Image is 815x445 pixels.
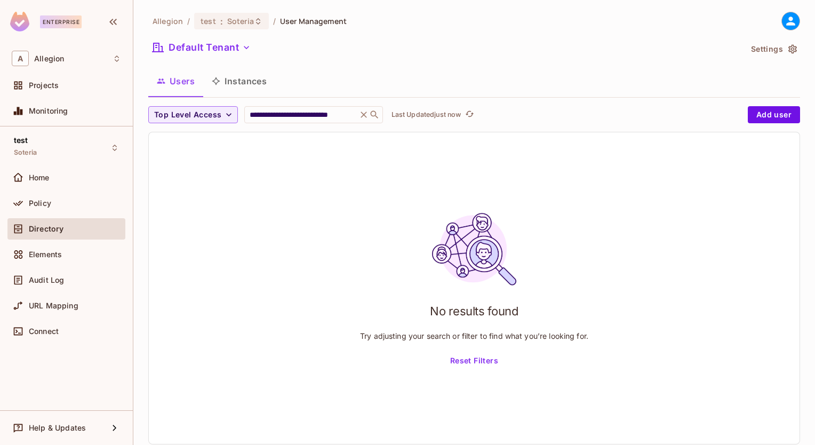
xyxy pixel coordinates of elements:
[201,16,216,26] span: test
[29,250,62,259] span: Elements
[273,16,276,26] li: /
[430,303,518,319] h1: No results found
[29,173,50,182] span: Home
[227,16,254,26] span: Soteria
[29,225,63,233] span: Directory
[154,108,221,122] span: Top Level Access
[29,199,51,208] span: Policy
[29,81,59,90] span: Projects
[14,148,37,157] span: Soteria
[148,68,203,94] button: Users
[391,110,461,119] p: Last Updated just now
[29,301,78,310] span: URL Mapping
[29,107,68,115] span: Monitoring
[220,17,223,26] span: :
[29,327,59,336] span: Connect
[203,68,275,94] button: Instances
[148,39,255,56] button: Default Tenant
[360,331,588,341] p: Try adjusting your search or filter to find what you’re looking for.
[446,353,502,370] button: Reset Filters
[464,108,476,121] button: refresh
[29,276,64,284] span: Audit Log
[153,16,183,26] span: the active workspace
[29,424,86,432] span: Help & Updates
[14,136,28,145] span: test
[465,109,474,120] span: refresh
[187,16,190,26] li: /
[12,51,29,66] span: A
[747,41,800,58] button: Settings
[748,106,800,123] button: Add user
[461,108,476,121] span: Click to refresh data
[10,12,29,31] img: SReyMgAAAABJRU5ErkJggg==
[148,106,238,123] button: Top Level Access
[40,15,82,28] div: Enterprise
[280,16,347,26] span: User Management
[34,54,64,63] span: Workspace: Allegion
